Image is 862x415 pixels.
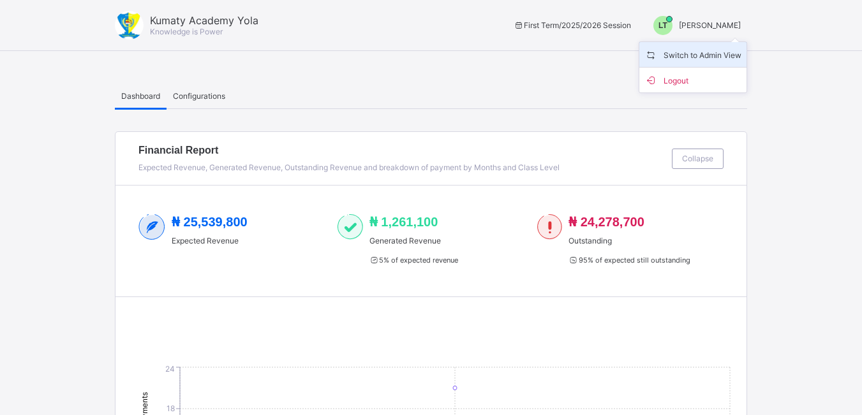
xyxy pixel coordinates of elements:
span: 5 % of expected revenue [369,256,458,265]
li: dropdown-list-item-name-0 [639,42,747,68]
span: Generated Revenue [369,236,458,245]
img: expected-2.4343d3e9d0c965b919479240f3db56ac.svg [138,214,165,240]
span: Kumaty Academy Yola [150,14,258,27]
tspan: 18 [167,404,175,413]
span: Financial Report [138,145,665,156]
span: 95 % of expected still outstanding [568,256,690,265]
span: [PERSON_NAME] [679,20,741,30]
span: Switch to Admin View [644,47,741,62]
span: Configurations [173,91,225,101]
span: Expected Revenue [172,236,248,245]
li: dropdown-list-item-buttom-1 [639,68,747,92]
span: ₦ 25,539,800 [172,215,248,229]
span: Logout [644,73,741,87]
span: Dashboard [121,91,160,101]
span: ₦ 24,278,700 [568,215,644,229]
span: LT [658,21,667,30]
img: paid-1.3eb1404cbcb1d3b736510a26bbfa3ccb.svg [338,214,362,240]
span: session/term information [513,20,631,30]
span: Outstanding [568,236,690,245]
img: outstanding-1.146d663e52f09953f639664a84e30106.svg [537,214,562,240]
tspan: 24 [165,364,175,374]
span: Expected Revenue, Generated Revenue, Outstanding Revenue and breakdown of payment by Months and C... [138,163,560,172]
span: Collapse [682,154,713,163]
span: Knowledge is Power [150,27,223,36]
span: ₦ 1,261,100 [369,215,438,229]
